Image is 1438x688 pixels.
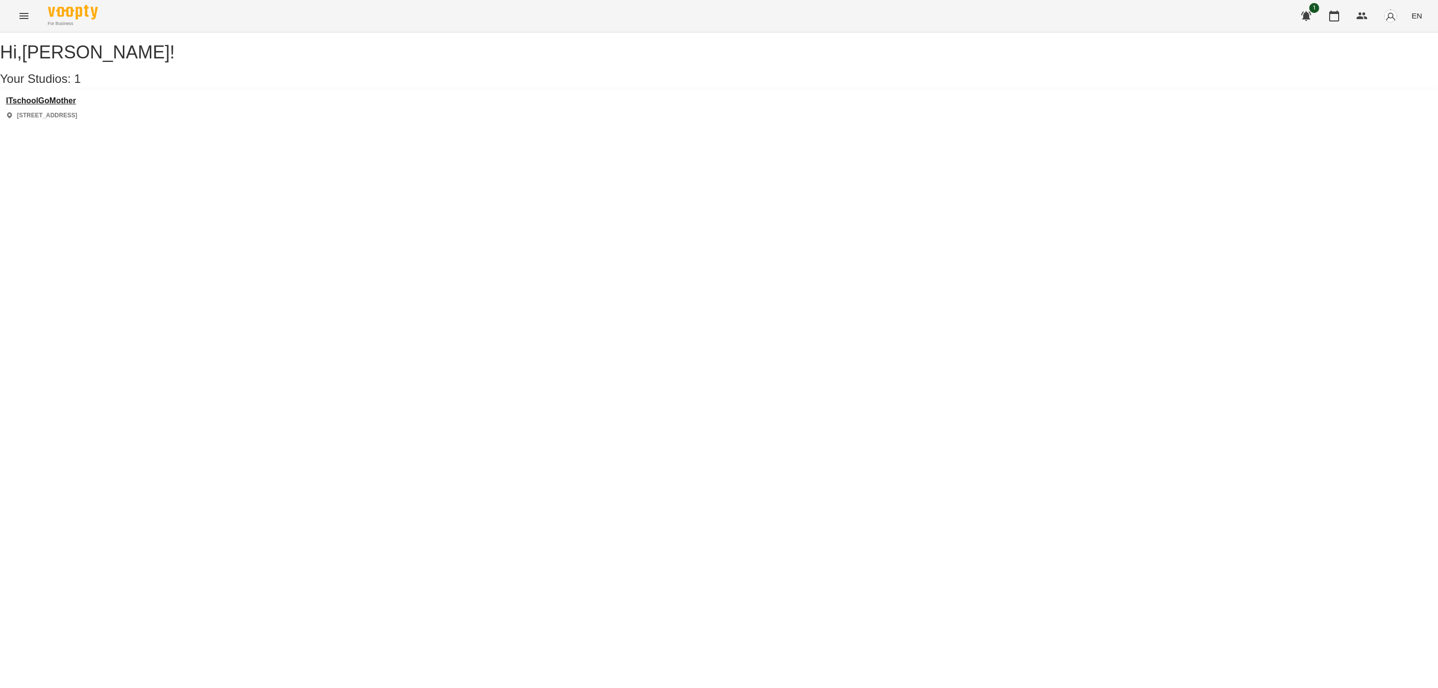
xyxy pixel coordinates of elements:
[1384,9,1398,23] img: avatar_s.png
[1412,10,1422,21] span: EN
[17,111,77,120] p: [STREET_ADDRESS]
[12,4,36,28] button: Menu
[48,5,98,19] img: Voopty Logo
[1309,3,1319,13] span: 1
[74,72,81,85] span: 1
[6,96,77,105] a: ITschoolGoMother
[48,20,98,27] span: For Business
[1408,6,1426,25] button: EN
